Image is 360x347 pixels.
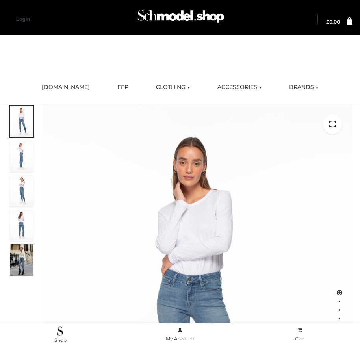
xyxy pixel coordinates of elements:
a: £0.00 [326,20,340,24]
span: My Account [166,336,195,341]
img: 2001KLX-Ava-skinny-cove-3-scaled_eb6bf915-b6b9-448f-8c6c-8cabb27fd4b2.jpg [10,175,33,206]
bdi: 0.00 [326,19,340,25]
a: ACCESSORIES [212,79,267,96]
a: Cart [240,326,360,343]
span: £ [326,19,329,25]
a: Login [16,16,30,22]
a: BRANDS [283,79,324,96]
img: .Shop [57,326,63,336]
img: Bowery-Skinny_Cove-1.jpg [10,244,33,276]
a: CLOTHING [150,79,196,96]
a: My Account [120,326,240,343]
a: FFP [111,79,134,96]
img: 2001KLX-Ava-skinny-cove-1-scaled_9b141654-9513-48e5-b76c-3dc7db129200.jpg [10,106,33,137]
img: 2001KLX-Ava-skinny-cove-2-scaled_32c0e67e-5e94-449c-a916-4c02a8c03427.jpg [10,210,33,241]
img: 2001KLX-Ava-skinny-cove-4-scaled_4636a833-082b-4702-abec-fd5bf279c4fc.jpg [10,140,33,172]
img: Schmodel Admin 964 [135,4,226,32]
span: Cart [295,336,305,341]
a: [DOMAIN_NAME] [36,79,96,96]
span: .Shop [53,337,67,343]
a: Schmodel Admin 964 [134,7,226,32]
